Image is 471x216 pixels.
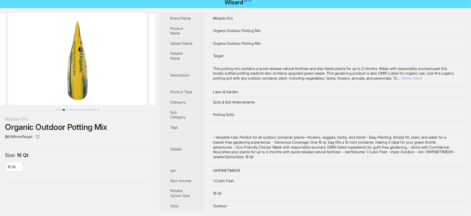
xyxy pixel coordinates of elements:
[213,112,234,117] span: Potting Soils
[213,135,456,159] div: - Versatile Use: Perfect for all outdoor container plants—flowers, veggies, herbs, and more! - Ea...
[7,162,20,172] span: available
[73,109,74,111] button: Go to slide 6
[91,109,93,111] button: Go to slide 12
[36,135,39,139] span: select
[213,204,227,208] span: Outdoor
[213,53,224,58] span: Target
[59,109,60,111] button: Go to slide 2
[5,152,17,158] span: Size :
[213,168,240,173] span: I3HPWET1MEXR
[95,109,96,111] button: Go to slide 13
[82,109,84,111] button: Go to slide 9
[98,109,99,111] button: Go to slide 14
[70,109,71,111] button: Go to slide 5
[213,66,456,81] div: This potting mix contains a quick-release natural fertilizer and also feeds plants for up to 2 mo...
[170,168,176,173] span: Isin
[88,109,90,111] button: Go to slide 11
[213,90,238,94] span: Lawn & Garden
[5,132,150,142] div: $8.99 from Target
[170,204,179,208] span: Style
[213,178,234,183] span: 1 Cubic Feet
[5,116,150,122] div: Miracle-Gro
[170,100,186,104] span: Category
[170,125,178,130] span: Tags
[170,26,183,36] span: Product Name
[67,109,68,111] button: Go to slide 4
[170,188,190,198] span: Retailer Option Size
[170,90,192,94] span: Product Type
[170,51,183,61] span: Retailer Name
[213,28,261,33] span: Organic Outdoor Potting Mix
[17,152,29,158] span: 16 Qt
[170,147,182,151] span: Details
[213,41,261,46] span: Organic Outdoor Potting Mix
[213,100,255,104] span: Soils & Soil Amendments
[76,109,78,111] button: Go to slide 7
[213,66,454,80] span: This potting mix contains a quick-release natural fertilizer and also feeds plants for up to 2 mo...
[8,13,147,105] img: Organic Outdoor Potting Mix Organic Outdoor Potting Mix image 3
[170,16,191,21] span: Brand Name
[213,191,221,195] span: 16 Qt
[401,76,422,80] button: Expand
[85,109,87,111] button: Go to slide 10
[170,178,191,183] span: Item Volume
[170,73,189,77] span: Description
[213,16,233,21] span: Miracle-Gro
[149,13,288,105] img: Organic Outdoor Potting Mix Organic Outdoor Potting Mix image 4
[56,109,57,111] button: Go to slide 1
[79,109,81,111] button: Go to slide 8
[397,76,400,80] span: ...
[62,109,65,111] button: Go to slide 3
[170,110,186,120] span: Sub Category
[170,41,193,46] span: Variant Name
[7,164,16,169] span: 16 Qt
[5,122,150,132] div: Organic Outdoor Potting Mix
